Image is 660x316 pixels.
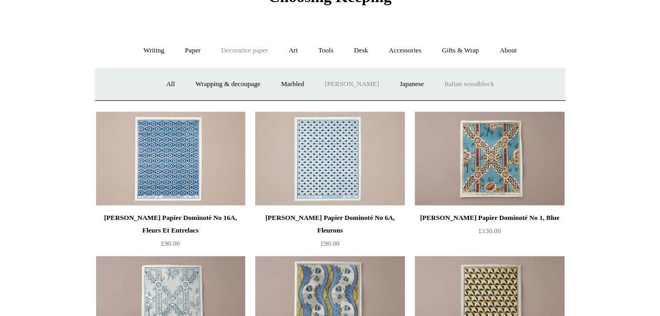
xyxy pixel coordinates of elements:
a: Japanese [390,70,433,98]
span: £130.00 [478,227,500,235]
a: [PERSON_NAME] Papier Dominoté No 16A, Fleurs Et Entrelacs £90.00 [96,212,245,255]
div: [PERSON_NAME] Papier Dominoté No 16A, Fleurs Et Entrelacs [99,212,243,237]
a: About [490,37,526,65]
a: [PERSON_NAME] Papier Dominoté No 6A, Fleurons £90.00 [255,212,404,255]
a: Antoinette Poisson Papier Dominoté No 16A, Fleurs Et Entrelacs Antoinette Poisson Papier Dominoté... [96,111,245,206]
a: [PERSON_NAME] Papier Dominoté No 1, Blue £130.00 [415,212,564,255]
img: Antoinette Poisson Papier Dominoté No 1, Blue [415,111,564,206]
a: Art [279,37,307,65]
a: Marbled [271,70,313,98]
a: Accessories [379,37,431,65]
a: Writing [134,37,174,65]
a: [PERSON_NAME] [315,70,388,98]
a: Desk [344,37,378,65]
div: [PERSON_NAME] Papier Dominoté No 6A, Fleurons [258,212,402,237]
a: Antoinette Poisson Papier Dominoté No 1, Blue Antoinette Poisson Papier Dominoté No 1, Blue [415,111,564,206]
span: £90.00 [321,239,340,247]
div: [PERSON_NAME] Papier Dominoté No 1, Blue [417,212,561,224]
a: Italian woodblock [435,70,503,98]
a: All [156,70,184,98]
a: Antoinette Poisson Papier Dominoté No 6A, Fleurons Antoinette Poisson Papier Dominoté No 6A, Fleu... [255,111,404,206]
a: Tools [309,37,343,65]
a: Decorative paper [212,37,277,65]
img: Antoinette Poisson Papier Dominoté No 6A, Fleurons [255,111,404,206]
a: Wrapping & decoupage [186,70,270,98]
a: Paper [175,37,210,65]
a: Gifts & Wrap [432,37,488,65]
span: £90.00 [161,239,180,247]
img: Antoinette Poisson Papier Dominoté No 16A, Fleurs Et Entrelacs [96,111,245,206]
